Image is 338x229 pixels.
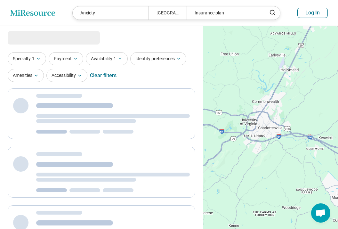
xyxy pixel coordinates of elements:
[86,52,128,65] button: Availability1
[8,31,61,44] span: Loading...
[187,6,262,20] div: Insurance plan
[8,52,46,65] button: Specialty1
[130,52,186,65] button: Identity preferences
[90,68,117,83] div: Clear filters
[8,69,44,82] button: Amenities
[46,69,87,82] button: Accessibility
[32,55,35,62] span: 1
[311,203,330,223] div: Open chat
[49,52,83,65] button: Payment
[73,6,149,20] div: Anxiety
[149,6,187,20] div: [GEOGRAPHIC_DATA]
[114,55,116,62] span: 1
[297,8,328,18] button: Log In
